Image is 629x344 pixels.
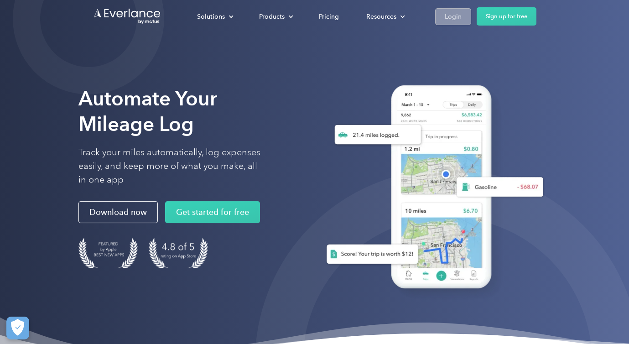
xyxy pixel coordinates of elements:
[259,11,285,22] div: Products
[188,9,241,25] div: Solutions
[319,11,339,22] div: Pricing
[250,9,301,25] div: Products
[6,317,29,339] button: Cookies Settings
[78,201,158,223] a: Download now
[312,76,551,302] img: Everlance, mileage tracker app, expense tracking app
[366,11,396,22] div: Resources
[435,8,471,25] a: Login
[93,8,161,25] a: Go to homepage
[165,201,260,223] a: Get started for free
[78,86,217,136] strong: Automate Your Mileage Log
[197,11,225,22] div: Solutions
[357,9,412,25] div: Resources
[310,9,348,25] a: Pricing
[477,7,536,26] a: Sign up for free
[445,11,462,22] div: Login
[78,146,261,187] p: Track your miles automatically, log expenses easily, and keep more of what you make, all in one app
[149,238,208,268] img: 4.9 out of 5 stars on the app store
[78,238,138,268] img: Badge for Featured by Apple Best New Apps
